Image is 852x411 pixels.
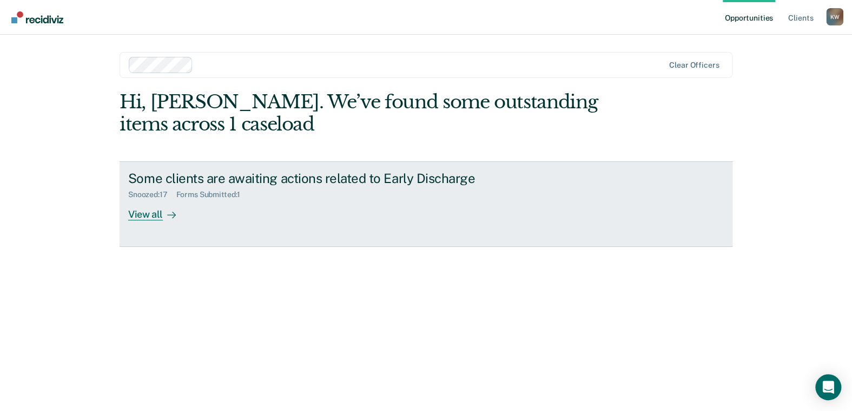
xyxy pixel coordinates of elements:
img: Recidiviz [11,11,63,23]
div: Hi, [PERSON_NAME]. We’ve found some outstanding items across 1 caseload [120,91,610,135]
div: Snoozed : 17 [128,190,176,199]
div: Forms Submitted : 1 [176,190,249,199]
div: Some clients are awaiting actions related to Early Discharge [128,171,508,186]
div: Clear officers [669,61,719,70]
a: Some clients are awaiting actions related to Early DischargeSnoozed:17Forms Submitted:1View all [120,161,732,247]
button: Profile dropdown button [826,8,843,25]
div: Open Intercom Messenger [815,374,841,400]
div: K W [826,8,843,25]
div: View all [128,199,189,220]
